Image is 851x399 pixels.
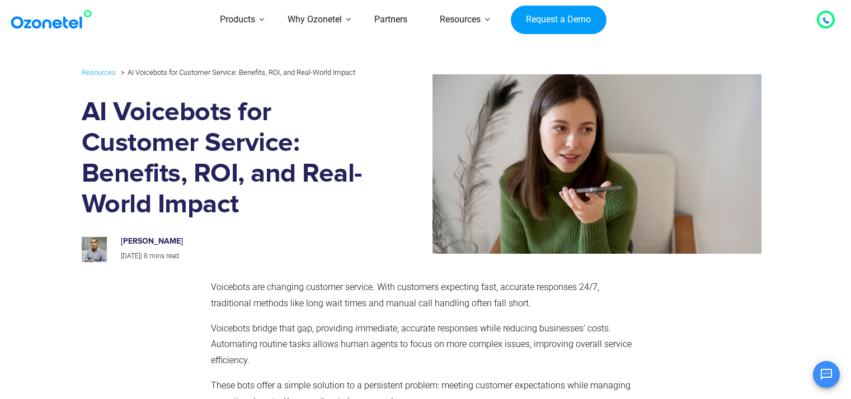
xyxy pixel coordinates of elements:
p: Voicebots bridge that gap, providing immediate, accurate responses while reducing businesses’ cos... [211,321,636,369]
img: prashanth-kancherla_avatar-200x200.jpeg [82,237,107,262]
span: [DATE] [121,252,140,260]
p: Voicebots are changing customer service. With customers expecting fast, accurate responses 24/7, ... [211,279,636,312]
button: Open chat [813,361,840,388]
p: | [121,250,357,263]
span: mins read [149,252,179,260]
h1: AI Voicebots for Customer Service: Benefits, ROI, and Real-World Impact [82,97,369,220]
li: AI Voicebots for Customer Service: Benefits, ROI, and Real-World Impact [118,65,355,79]
span: 8 [144,252,148,260]
a: Resources [82,66,116,79]
a: Request a Demo [511,6,606,35]
h6: [PERSON_NAME] [121,237,357,246]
